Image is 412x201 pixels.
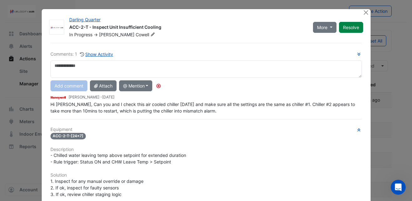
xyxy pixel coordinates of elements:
span: More [317,24,327,31]
h6: Solution [50,173,362,178]
span: [PERSON_NAME] [99,32,134,37]
div: Tooltip anchor [156,83,161,89]
span: In Progress [69,32,92,37]
img: Velocity Air [50,24,64,31]
img: Honeywell [50,94,66,101]
span: ACC-2-T-[24x7] [50,133,86,139]
button: More [313,22,336,33]
span: - Chilled water leaving temp above setpoint for extended duration - Rule trigger: Status ON and C... [50,153,186,164]
button: Show Activity [80,51,114,58]
small: [PERSON_NAME] - [69,94,114,100]
a: Darling Quarter [69,17,101,22]
button: Close [363,9,369,16]
span: 2025-08-26 14:05:48 [102,95,114,99]
span: Cowell [136,32,156,38]
div: ACC-2-T - Inspect Unit Insufficient Cooling [69,24,305,32]
iframe: Intercom live chat [391,180,406,195]
span: 1. Inspect for any manual override or damage 2. If ok, inspect for faulty sensors 3. If ok, revie... [50,178,143,197]
button: @ Mention [119,80,153,91]
button: Attach [90,80,117,91]
h6: Description [50,147,362,152]
div: Comments: 1 [50,51,114,58]
span: Hi [PERSON_NAME], Can you and I check this air cooled chiller [DATE] and make sure all the settin... [50,102,356,113]
h6: Equipment [50,127,362,132]
button: Resolve [339,22,363,33]
span: -> [94,32,98,37]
